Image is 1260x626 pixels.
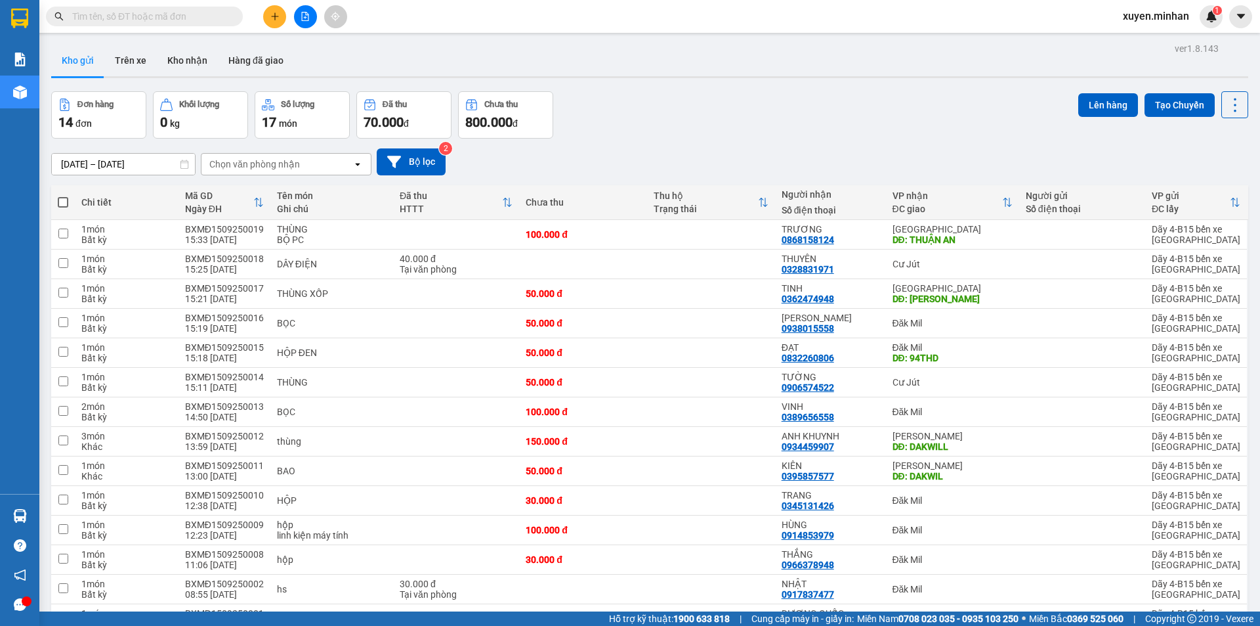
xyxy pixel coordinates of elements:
[782,205,879,215] div: Số điện thoại
[209,158,300,171] div: Chọn văn phòng nhận
[484,100,518,109] div: Chưa thu
[81,197,171,208] div: Chi tiết
[526,495,640,506] div: 30.000 đ
[14,598,26,611] span: message
[1187,614,1196,623] span: copyright
[185,382,264,393] div: 15:11 [DATE]
[1152,372,1240,393] div: Dãy 4-B15 bến xe [GEOGRAPHIC_DATA]
[439,142,452,155] sup: 2
[81,224,171,235] div: 1 món
[277,584,387,594] div: hs
[160,114,167,130] span: 0
[1175,41,1219,56] div: ver 1.8.143
[400,264,513,275] div: Tại văn phòng
[185,431,264,441] div: BXMĐ1509250012
[331,12,340,21] span: aim
[185,254,264,264] div: BXMĐ1509250018
[185,235,264,245] div: 15:33 [DATE]
[892,471,1013,481] div: DĐ: DAKWIL
[609,612,730,626] span: Hỗ trợ kỹ thuật:
[277,204,387,214] div: Ghi chú
[277,224,387,235] div: THÙNG
[81,441,171,452] div: Khác
[782,254,879,264] div: THUYÊN
[157,45,218,76] button: Kho nhận
[1152,342,1240,363] div: Dãy 4-B15 bến xe [GEOGRAPHIC_DATA]
[1026,204,1139,214] div: Số điện thoại
[51,45,104,76] button: Kho gửi
[526,197,640,208] div: Chưa thu
[81,530,171,541] div: Bất kỳ
[526,318,640,328] div: 50.000 đ
[1022,616,1026,621] span: ⚪️
[185,490,264,501] div: BXMĐ1509250010
[81,608,171,619] div: 1 món
[400,579,513,589] div: 30.000 đ
[898,614,1018,624] strong: 0708 023 035 - 0935 103 250
[782,342,879,353] div: ĐẠT
[77,100,114,109] div: Đơn hàng
[782,313,879,323] div: C KIM
[277,530,387,541] div: linh kiện máy tính
[377,148,446,175] button: Bộ lọc
[185,323,264,334] div: 15:19 [DATE]
[1152,313,1240,334] div: Dãy 4-B15 bến xe [GEOGRAPHIC_DATA]
[1026,190,1139,201] div: Người gửi
[185,412,264,422] div: 14:50 [DATE]
[185,560,264,570] div: 11:06 [DATE]
[277,288,387,299] div: THÙNG XỐP
[262,114,276,130] span: 17
[356,91,451,139] button: Đã thu70.000đ
[1235,11,1247,22] span: caret-down
[104,45,157,76] button: Trên xe
[279,118,297,129] span: món
[1152,520,1240,541] div: Dãy 4-B15 bến xe [GEOGRAPHIC_DATA]
[1078,93,1138,117] button: Lên hàng
[52,154,195,175] input: Select a date range.
[185,204,253,214] div: Ngày ĐH
[782,608,879,619] div: DƯƠNG QUỐC
[886,185,1019,220] th: Toggle SortBy
[72,9,227,24] input: Tìm tên, số ĐT hoặc mã đơn
[782,431,879,441] div: ANH KHUYNH
[1152,460,1240,481] div: Dãy 4-B15 bến xe [GEOGRAPHIC_DATA]
[185,441,264,452] div: 13:59 [DATE]
[782,353,834,363] div: 0832260806
[782,471,834,481] div: 0395857577
[892,190,1002,201] div: VP nhận
[465,114,513,130] span: 800.000
[857,612,1018,626] span: Miền Nam
[526,347,640,358] div: 50.000 đ
[11,9,28,28] img: logo-vxr
[654,190,758,201] div: Thu hộ
[263,5,286,28] button: plus
[81,460,171,471] div: 1 món
[1152,490,1240,511] div: Dãy 4-B15 bến xe [GEOGRAPHIC_DATA]
[58,114,73,130] span: 14
[526,466,640,476] div: 50.000 đ
[1144,93,1215,117] button: Tạo Chuyến
[892,342,1013,353] div: Đăk Mil
[782,323,834,334] div: 0938015558
[1152,549,1240,570] div: Dãy 4-B15 bến xe [GEOGRAPHIC_DATA]
[81,254,171,264] div: 1 món
[393,185,519,220] th: Toggle SortBy
[892,441,1013,452] div: DĐ: DAKWILL
[281,100,314,109] div: Số lượng
[324,5,347,28] button: aim
[782,490,879,501] div: TRANG
[1152,190,1230,201] div: VP gửi
[81,501,171,511] div: Bất kỳ
[185,313,264,323] div: BXMĐ1509250016
[782,264,834,275] div: 0328831971
[654,204,758,214] div: Trạng thái
[526,525,640,535] div: 100.000 đ
[81,412,171,422] div: Bất kỳ
[81,579,171,589] div: 1 món
[782,579,879,589] div: NHẬT
[1145,185,1247,220] th: Toggle SortBy
[892,495,1013,506] div: Đăk Mil
[1067,614,1123,624] strong: 0369 525 060
[740,612,742,626] span: |
[751,612,854,626] span: Cung cấp máy in - giấy in:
